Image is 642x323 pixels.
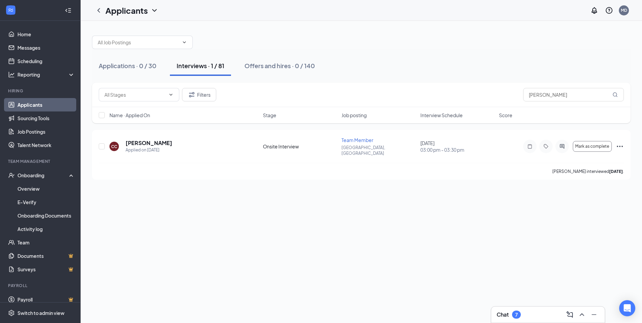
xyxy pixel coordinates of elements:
[111,144,117,149] div: CC
[17,310,64,316] div: Switch to admin view
[177,61,224,70] div: Interviews · 1 / 81
[126,147,172,153] div: Applied on [DATE]
[263,143,337,150] div: Onsite Interview
[263,112,276,119] span: Stage
[609,169,623,174] b: [DATE]
[612,92,618,97] svg: MagnifyingGlass
[578,311,586,319] svg: ChevronUp
[17,293,75,306] a: PayrollCrown
[65,7,72,14] svg: Collapse
[99,61,156,70] div: Applications · 0 / 30
[17,195,75,209] a: E-Verify
[109,112,150,119] span: Name · Applied On
[526,144,534,149] svg: Note
[8,172,15,179] svg: UserCheck
[542,144,550,149] svg: Tag
[573,141,612,152] button: Mark as complete
[523,88,624,101] input: Search in interviews
[17,125,75,138] a: Job Postings
[8,88,74,94] div: Hiring
[182,40,187,45] svg: ChevronDown
[17,71,75,78] div: Reporting
[17,172,69,179] div: Onboarding
[575,144,609,149] span: Mark as complete
[590,311,598,319] svg: Minimize
[7,7,14,13] svg: WorkstreamLogo
[17,182,75,195] a: Overview
[17,249,75,263] a: DocumentsCrown
[605,6,613,14] svg: QuestionInfo
[420,146,495,153] span: 03:00 pm - 03:30 pm
[341,145,416,156] p: [GEOGRAPHIC_DATA], [GEOGRAPHIC_DATA]
[98,39,179,46] input: All Job Postings
[17,98,75,111] a: Applicants
[17,209,75,222] a: Onboarding Documents
[17,111,75,125] a: Sourcing Tools
[566,311,574,319] svg: ComposeMessage
[8,283,74,288] div: Payroll
[8,158,74,164] div: Team Management
[95,6,103,14] svg: ChevronLeft
[420,112,463,119] span: Interview Schedule
[17,54,75,68] a: Scheduling
[126,139,172,147] h5: [PERSON_NAME]
[577,309,587,320] button: ChevronUp
[564,309,575,320] button: ComposeMessage
[621,7,627,13] div: MD
[168,92,174,97] svg: ChevronDown
[188,91,196,99] svg: Filter
[17,41,75,54] a: Messages
[619,300,635,316] div: Open Intercom Messenger
[104,91,166,98] input: All Stages
[499,112,512,119] span: Score
[420,140,495,153] div: [DATE]
[590,6,598,14] svg: Notifications
[105,5,148,16] h1: Applicants
[244,61,315,70] div: Offers and hires · 0 / 140
[616,142,624,150] svg: Ellipses
[17,236,75,249] a: Team
[17,222,75,236] a: Activity log
[589,309,599,320] button: Minimize
[552,169,624,174] p: [PERSON_NAME] interviewed .
[341,112,367,119] span: Job posting
[8,71,15,78] svg: Analysis
[341,137,373,143] span: Team Member
[497,311,509,318] h3: Chat
[150,6,158,14] svg: ChevronDown
[17,138,75,152] a: Talent Network
[17,263,75,276] a: SurveysCrown
[182,88,216,101] button: Filter Filters
[515,312,518,318] div: 7
[558,144,566,149] svg: ActiveChat
[8,310,15,316] svg: Settings
[17,28,75,41] a: Home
